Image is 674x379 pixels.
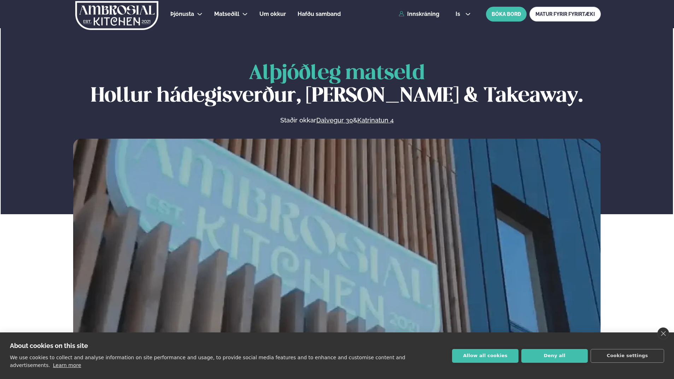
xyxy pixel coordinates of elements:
a: Innskráning [399,11,439,17]
span: Þjónusta [170,11,194,17]
a: Katrinatun 4 [357,116,394,125]
a: Learn more [53,362,81,368]
button: is [450,11,476,17]
img: logo [75,1,159,30]
a: Þjónusta [170,10,194,18]
button: Cookie settings [591,349,664,363]
span: Matseðill [214,11,239,17]
a: Dalvegur 30 [316,116,353,125]
a: Um okkur [259,10,286,18]
p: We use cookies to collect and analyse information on site performance and usage, to provide socia... [10,355,405,368]
a: Matseðill [214,10,239,18]
span: is [456,11,462,17]
button: Allow all cookies [452,349,518,363]
a: MATUR FYRIR FYRIRTÆKI [529,7,601,22]
span: Hafðu samband [298,11,341,17]
h1: Hollur hádegisverður, [PERSON_NAME] & Takeaway. [73,62,601,108]
a: Hafðu samband [298,10,341,18]
button: BÓKA BORÐ [486,7,527,22]
a: close [657,327,669,339]
strong: About cookies on this site [10,342,88,349]
span: Alþjóðleg matseld [249,64,425,83]
span: Um okkur [259,11,286,17]
p: Staðir okkar & [203,116,470,125]
button: Deny all [521,349,588,363]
